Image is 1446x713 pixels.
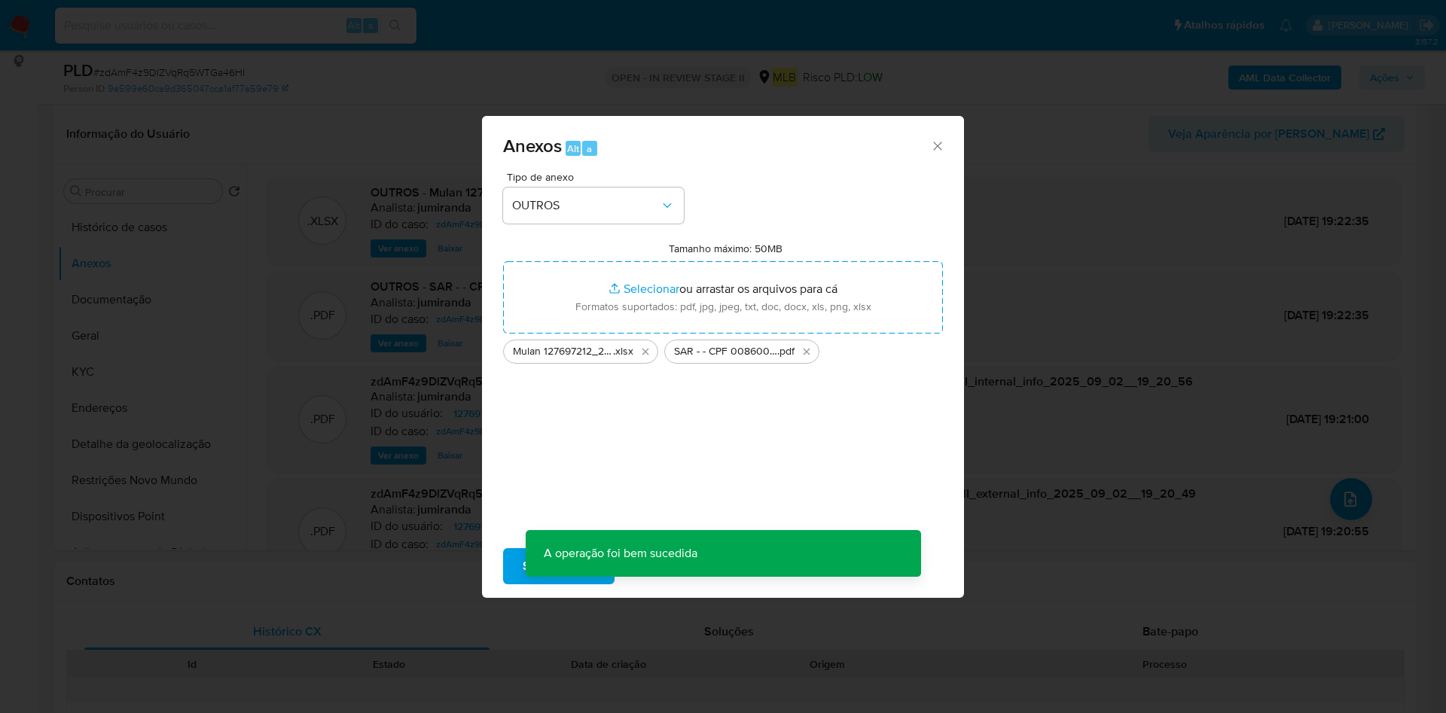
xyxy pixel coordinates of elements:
[503,133,562,159] span: Anexos
[513,344,613,359] span: Mulan 127697212_2025_09_02_13_53_52
[674,344,777,359] span: SAR - - CPF 00860055701 - [PERSON_NAME]
[798,343,816,361] button: Excluir SAR - - CPF 00860055701 - LEANDRO FANTONI SANTOS.pdf
[503,548,615,584] button: Subir arquivo
[587,142,592,156] span: a
[567,142,579,156] span: Alt
[640,550,689,583] span: Cancelar
[503,187,684,224] button: OUTROS
[669,242,782,255] label: Tamanho máximo: 50MB
[636,343,654,361] button: Excluir Mulan 127697212_2025_09_02_13_53_52.xlsx
[930,139,944,152] button: Fechar
[613,344,633,359] span: .xlsx
[507,172,688,182] span: Tipo de anexo
[777,344,795,359] span: .pdf
[503,334,943,364] ul: Arquivos selecionados
[512,198,660,213] span: OUTROS
[523,550,595,583] span: Subir arquivo
[526,530,715,577] p: A operação foi bem sucedida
